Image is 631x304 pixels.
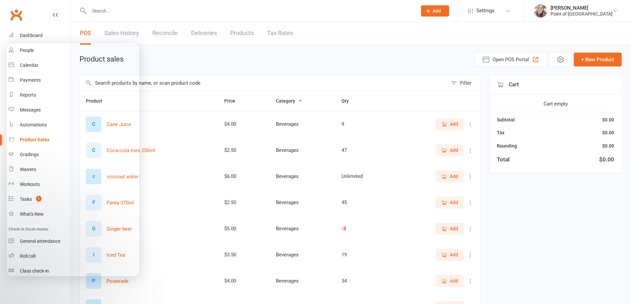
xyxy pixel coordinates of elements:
span: Category [276,98,302,104]
span: Open POS Portal [493,56,529,64]
a: Products [230,22,254,45]
div: Point of [GEOGRAPHIC_DATA] [551,11,612,17]
div: Beverages [276,200,330,205]
div: Beverages [276,226,330,232]
div: 9 [342,121,386,127]
a: Reconcile [152,22,178,45]
div: 47 [342,148,386,153]
div: Subtotal [497,116,515,123]
input: Search products by name, or scan product code [80,75,447,91]
span: Settings [476,3,495,18]
div: Beverages [276,278,330,284]
div: -3 [342,226,386,232]
div: $4.00 [224,278,264,284]
button: Add [436,275,464,287]
button: Add [436,144,464,156]
div: 19 [342,252,386,258]
button: Filter [447,75,480,91]
a: Tax Rates [267,22,293,45]
div: $0.00 [602,129,614,136]
div: $2.50 [224,148,264,153]
a: Dashboard [9,28,70,43]
div: Set product image [86,273,101,289]
div: [PERSON_NAME] [551,5,612,11]
button: Add [436,170,464,182]
div: Rounding [497,142,517,150]
button: Category [276,97,302,105]
button: Qty [342,97,356,105]
span: Add [450,199,458,206]
input: Search... [87,6,412,16]
div: Cart [490,75,621,94]
span: Add [433,8,441,14]
a: Clubworx [8,7,25,23]
a: POS [80,22,91,45]
iframe: Intercom live chat [7,43,139,276]
div: $3.50 [224,252,264,258]
button: Add [436,223,464,235]
div: $0.00 [599,155,614,164]
button: Open POS Portal [474,53,547,66]
img: thumb_image1684198901.png [534,4,547,18]
span: Qty [342,98,356,104]
button: Add [421,5,449,17]
span: Price [224,98,242,104]
div: Beverages [276,252,330,258]
div: 45 [342,200,386,205]
button: Price [224,97,242,105]
div: Unlimited [342,174,386,179]
span: Add [450,251,458,258]
div: $5.00 [224,226,264,232]
a: Deliveries [191,22,217,45]
a: People [9,43,70,58]
button: Powerade [107,277,129,285]
button: Add [436,118,464,130]
div: $0.00 [602,142,614,150]
div: Dashboard [20,33,43,38]
div: $4.00 [224,121,264,127]
div: Total [497,155,509,164]
span: Add [450,147,458,154]
div: $6.00 [224,174,264,179]
div: Tax [497,129,504,136]
div: 34 [342,278,386,284]
span: Add [450,173,458,180]
button: Add [436,196,464,208]
div: Filter [460,79,471,87]
span: Add [450,277,458,284]
span: Add [450,225,458,232]
iframe: Intercom live chat [7,282,23,297]
button: + New Product [574,53,622,66]
div: $2.50 [224,200,264,205]
span: Add [450,120,458,128]
div: Beverages [276,174,330,179]
a: Sales History [104,22,139,45]
div: Beverages [276,121,330,127]
div: Beverages [276,148,330,153]
button: Add [436,249,464,261]
div: Cart empty [497,100,614,108]
div: $0.00 [602,116,614,123]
